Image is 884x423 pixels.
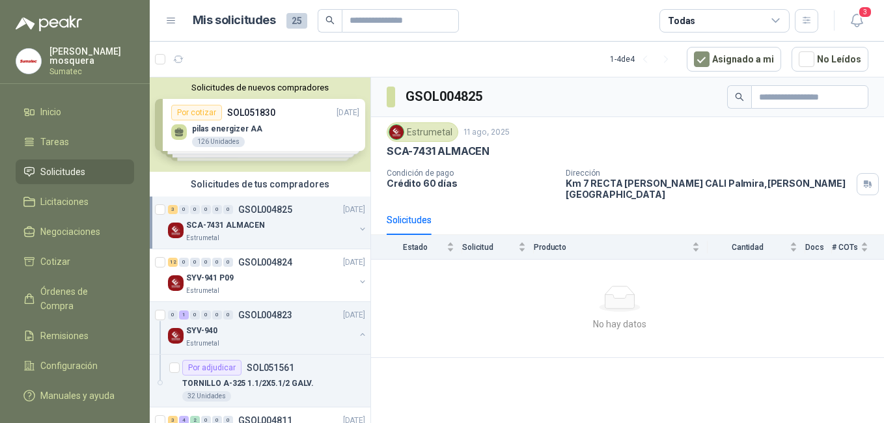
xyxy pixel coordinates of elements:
[16,159,134,184] a: Solicitudes
[223,310,233,320] div: 0
[186,219,265,232] p: SCA-7431 ALMACEN
[389,125,404,139] img: Company Logo
[708,243,787,252] span: Cantidad
[16,353,134,378] a: Configuración
[16,100,134,124] a: Inicio
[238,310,292,320] p: GSOL004823
[16,130,134,154] a: Tareas
[40,359,98,373] span: Configuración
[845,9,868,33] button: 3
[387,213,432,227] div: Solicitudes
[238,258,292,267] p: GSOL004824
[463,126,510,139] p: 11 ago, 2025
[387,122,458,142] div: Estrumetal
[190,310,200,320] div: 0
[792,47,868,72] button: No Leídos
[168,202,368,243] a: 3 0 0 0 0 0 GSOL004825[DATE] Company LogoSCA-7431 ALMACENEstrumetal
[49,47,134,65] p: [PERSON_NAME] mosquera
[179,310,189,320] div: 1
[179,205,189,214] div: 0
[190,205,200,214] div: 0
[155,83,365,92] button: Solicitudes de nuevos compradores
[286,13,307,29] span: 25
[16,323,134,348] a: Remisiones
[150,172,370,197] div: Solicitudes de tus compradores
[16,49,41,74] img: Company Logo
[387,178,555,189] p: Crédito 60 días
[343,256,365,269] p: [DATE]
[168,205,178,214] div: 3
[238,205,292,214] p: GSOL004825
[223,258,233,267] div: 0
[610,49,676,70] div: 1 - 4 de 4
[168,223,184,238] img: Company Logo
[16,219,134,244] a: Negociaciones
[566,169,851,178] p: Dirección
[40,165,85,179] span: Solicitudes
[40,135,69,149] span: Tareas
[168,307,368,349] a: 0 1 0 0 0 0 GSOL004823[DATE] Company LogoSYV-940Estrumetal
[16,189,134,214] a: Licitaciones
[387,144,490,158] p: SCA-7431 ALMACEN
[16,16,82,31] img: Logo peakr
[201,258,211,267] div: 0
[668,14,695,28] div: Todas
[534,235,708,259] th: Producto
[832,243,858,252] span: # COTs
[406,87,484,107] h3: GSOL004825
[40,284,122,313] span: Órdenes de Compra
[16,383,134,408] a: Manuales y ayuda
[186,286,219,296] p: Estrumetal
[371,235,462,259] th: Estado
[201,310,211,320] div: 0
[687,47,781,72] button: Asignado a mi
[168,328,184,344] img: Company Logo
[212,310,222,320] div: 0
[40,195,89,209] span: Licitaciones
[150,355,370,407] a: Por adjudicarSOL051561TORNILLO A-325 1.1/2X5.1/2 GALV.32 Unidades
[832,235,884,259] th: # COTs
[343,204,365,216] p: [DATE]
[566,178,851,200] p: Km 7 RECTA [PERSON_NAME] CALI Palmira , [PERSON_NAME][GEOGRAPHIC_DATA]
[186,325,217,337] p: SYV-940
[40,329,89,343] span: Remisiones
[376,317,863,331] div: No hay datos
[858,6,872,18] span: 3
[186,338,219,349] p: Estrumetal
[40,254,70,269] span: Cotizar
[186,233,219,243] p: Estrumetal
[735,92,744,102] span: search
[40,105,61,119] span: Inicio
[40,389,115,403] span: Manuales y ayuda
[182,391,231,402] div: 32 Unidades
[49,68,134,75] p: Sumatec
[247,363,294,372] p: SOL051561
[150,77,370,172] div: Solicitudes de nuevos compradoresPor cotizarSOL051830[DATE] pilas energizer AA126 UnidadesPor cot...
[168,254,368,296] a: 12 0 0 0 0 0 GSOL004824[DATE] Company LogoSYV-941 P09Estrumetal
[201,205,211,214] div: 0
[387,243,444,252] span: Estado
[193,11,276,30] h1: Mis solicitudes
[708,235,805,259] th: Cantidad
[387,169,555,178] p: Condición de pago
[212,258,222,267] div: 0
[16,249,134,274] a: Cotizar
[182,377,314,390] p: TORNILLO A-325 1.1/2X5.1/2 GALV.
[343,309,365,321] p: [DATE]
[16,279,134,318] a: Órdenes de Compra
[168,258,178,267] div: 12
[534,243,689,252] span: Producto
[168,275,184,291] img: Company Logo
[182,360,242,375] div: Por adjudicar
[190,258,200,267] div: 0
[805,235,832,259] th: Docs
[462,243,516,252] span: Solicitud
[179,258,189,267] div: 0
[223,205,233,214] div: 0
[325,16,335,25] span: search
[212,205,222,214] div: 0
[186,272,234,284] p: SYV-941 P09
[40,225,100,239] span: Negociaciones
[462,235,534,259] th: Solicitud
[168,310,178,320] div: 0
